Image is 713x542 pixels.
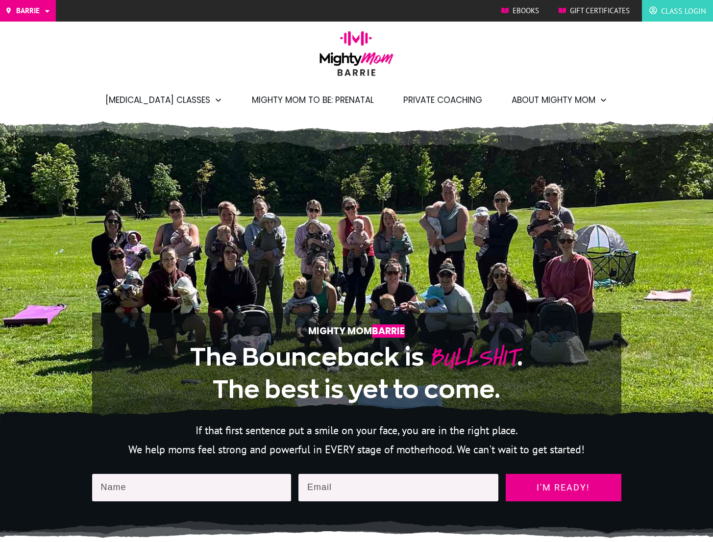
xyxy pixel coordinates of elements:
[190,344,424,370] span: The Bounceback is
[122,323,591,339] p: Mighty Mom
[403,92,482,108] a: Private Coaching
[649,3,706,19] a: Class Login
[501,3,539,18] a: Ebooks
[252,92,374,108] a: Mighty Mom to Be: Prenatal
[512,92,595,108] span: About Mighty Mom
[513,3,539,18] span: Ebooks
[92,474,292,501] input: Name
[105,92,210,108] span: [MEDICAL_DATA] Classes
[16,3,40,18] span: Barrie
[122,340,591,405] h1: .
[298,474,498,501] input: Email
[5,3,51,18] a: Barrie
[372,324,405,338] span: Barrie
[315,31,398,83] img: mightymom-logo-barrie
[559,3,630,18] a: Gift Certificates
[105,92,222,108] a: [MEDICAL_DATA] Classes
[429,339,517,376] span: BULLSHIT
[128,443,585,456] span: We help moms feel strong and powerful in EVERY stage of motherhood. We can't wait to get started!
[196,423,518,437] span: If that first sentence put a smile on your face, you are in the right place.
[506,474,621,501] a: I'm ready!
[661,3,706,19] span: Class Login
[213,376,500,402] span: The best is yet to come.
[512,92,608,108] a: About Mighty Mom
[515,483,613,493] span: I'm ready!
[570,3,630,18] span: Gift Certificates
